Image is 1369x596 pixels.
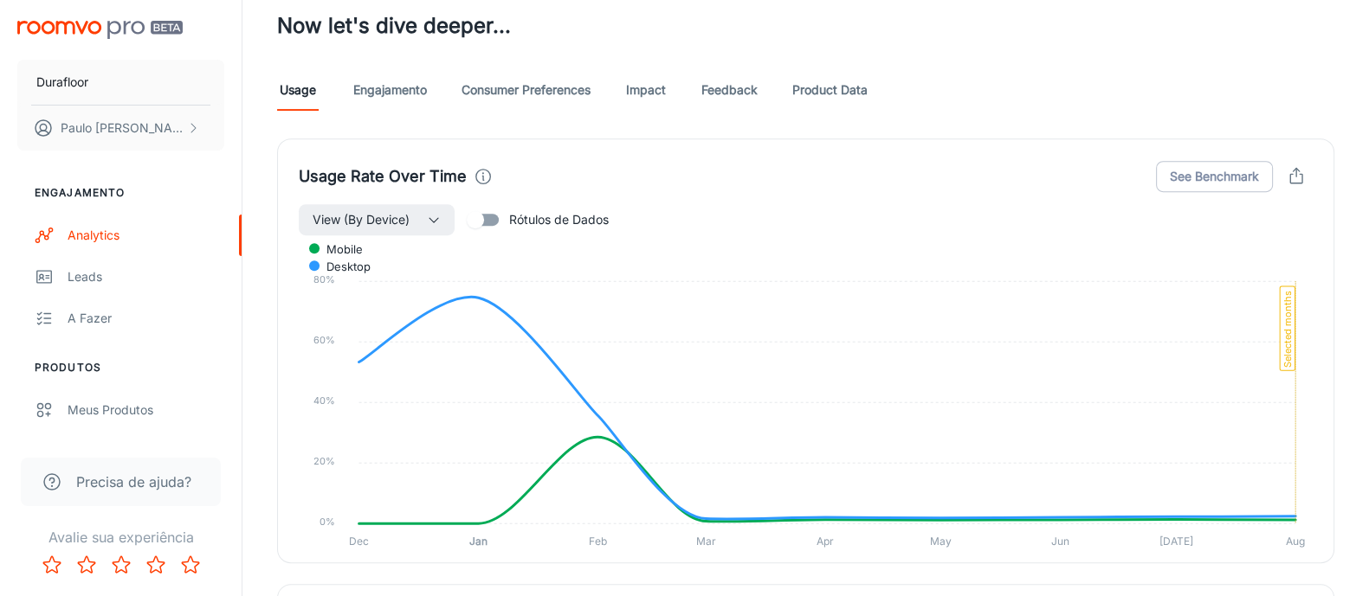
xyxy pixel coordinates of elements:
[313,241,363,257] span: mobile
[68,226,224,245] div: Analytics
[36,73,88,92] p: Durafloor
[173,548,208,582] button: Rate 5 star
[589,535,607,548] tspan: Feb
[701,69,758,111] a: Feedback
[313,272,335,285] tspan: 80%
[76,471,191,492] span: Precisa de ajuda?
[625,69,667,111] a: Impact
[313,333,335,345] tspan: 60%
[313,394,335,406] tspan: 40%
[68,309,224,328] div: A fazer
[469,535,488,548] tspan: Jan
[1286,535,1305,548] tspan: Aug
[313,454,335,466] tspan: 20%
[1156,161,1273,192] button: See Benchmark
[792,69,868,111] a: Product Data
[462,69,591,111] a: Consumer Preferences
[17,106,224,151] button: Paulo [PERSON_NAME]
[817,535,834,548] tspan: Apr
[320,515,335,527] tspan: 0%
[104,548,139,582] button: Rate 3 star
[17,60,224,105] button: Durafloor
[277,69,319,111] a: Usage
[139,548,173,582] button: Rate 4 star
[299,204,455,235] button: View (By Device)
[68,401,224,420] div: Meus Produtos
[930,535,952,548] tspan: May
[353,69,427,111] a: Engajamento
[1159,535,1193,548] tspan: [DATE]
[349,535,369,548] tspan: Dec
[299,164,467,189] h4: Usage Rate Over Time
[14,527,228,548] p: Avalie sua experiência
[61,119,183,138] p: Paulo [PERSON_NAME]
[1051,535,1069,548] tspan: Jun
[509,210,609,229] span: Rótulos de Dados
[277,10,1334,42] h3: Now let's dive deeper...
[17,21,183,39] img: Roomvo PRO Beta
[313,259,371,274] span: desktop
[68,267,224,286] div: Leads
[35,548,69,582] button: Rate 1 star
[313,209,410,230] span: View (By Device)
[69,548,104,582] button: Rate 2 star
[696,535,716,548] tspan: Mar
